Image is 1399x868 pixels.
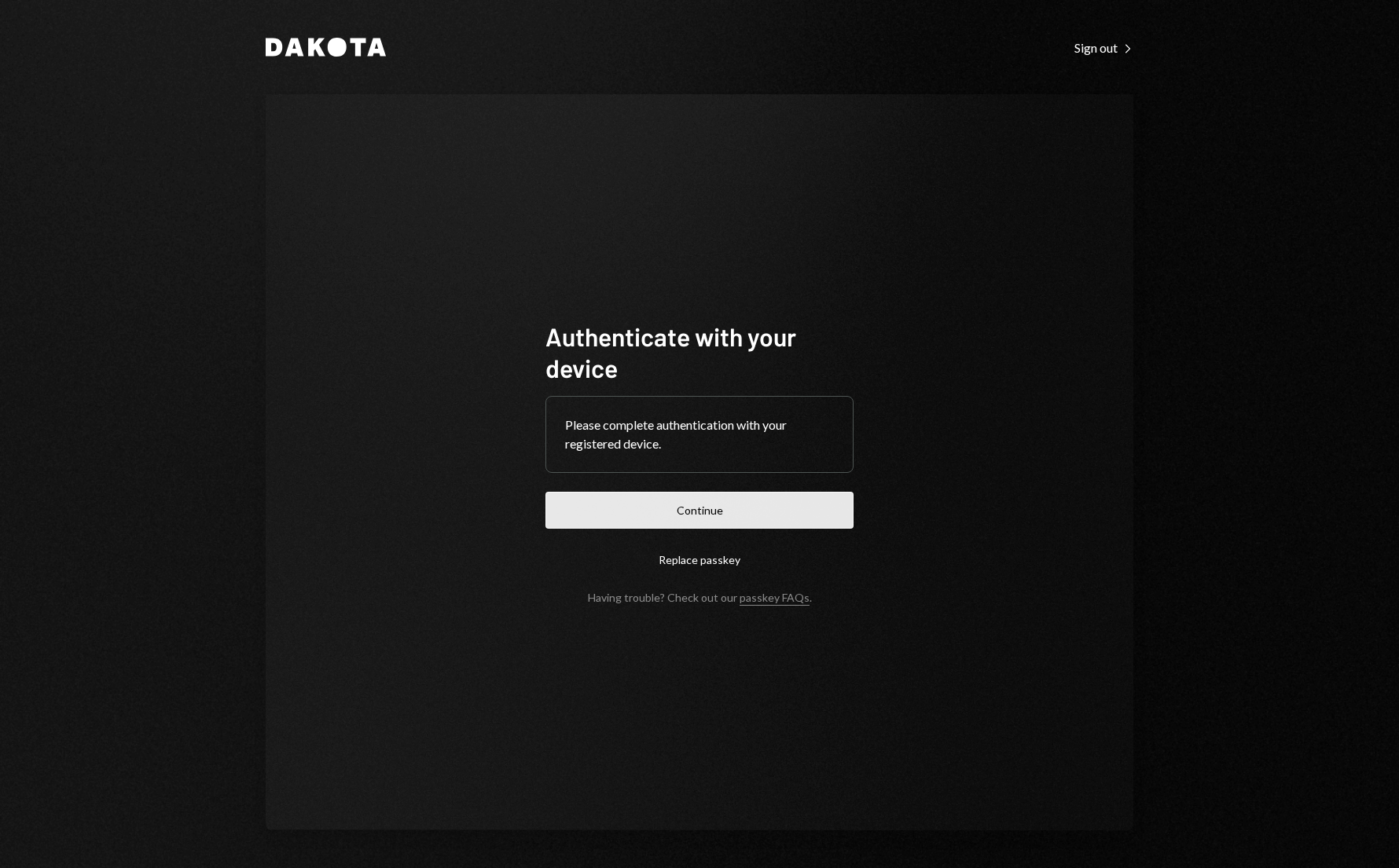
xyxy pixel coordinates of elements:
[545,541,854,578] button: Replace passkey
[588,591,812,604] div: Having trouble? Check out our .
[545,492,854,529] button: Continue
[1074,40,1133,56] div: Sign out
[1074,38,1133,56] a: Sign out
[565,416,834,453] div: Please complete authentication with your registered device.
[740,591,810,606] a: passkey FAQs
[545,320,854,383] h1: Authenticate with your device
